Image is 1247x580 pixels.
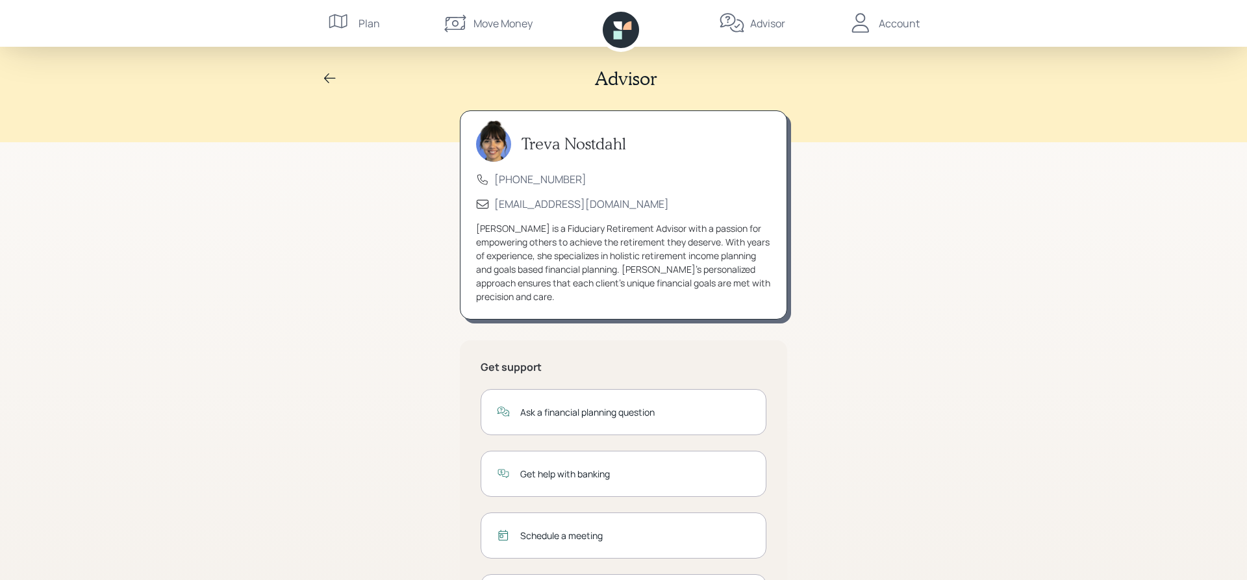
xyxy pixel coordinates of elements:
[494,197,669,211] a: [EMAIL_ADDRESS][DOMAIN_NAME]
[520,529,750,542] div: Schedule a meeting
[359,16,380,31] div: Plan
[476,120,511,162] img: treva-nostdahl-headshot.png
[595,68,657,90] h2: Advisor
[522,134,626,153] h3: Treva Nostdahl
[520,405,750,419] div: Ask a financial planning question
[473,16,533,31] div: Move Money
[481,361,766,373] h5: Get support
[476,221,771,303] div: [PERSON_NAME] is a Fiduciary Retirement Advisor with a passion for empowering others to achieve t...
[879,16,920,31] div: Account
[494,172,586,186] a: [PHONE_NUMBER]
[520,467,750,481] div: Get help with banking
[750,16,785,31] div: Advisor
